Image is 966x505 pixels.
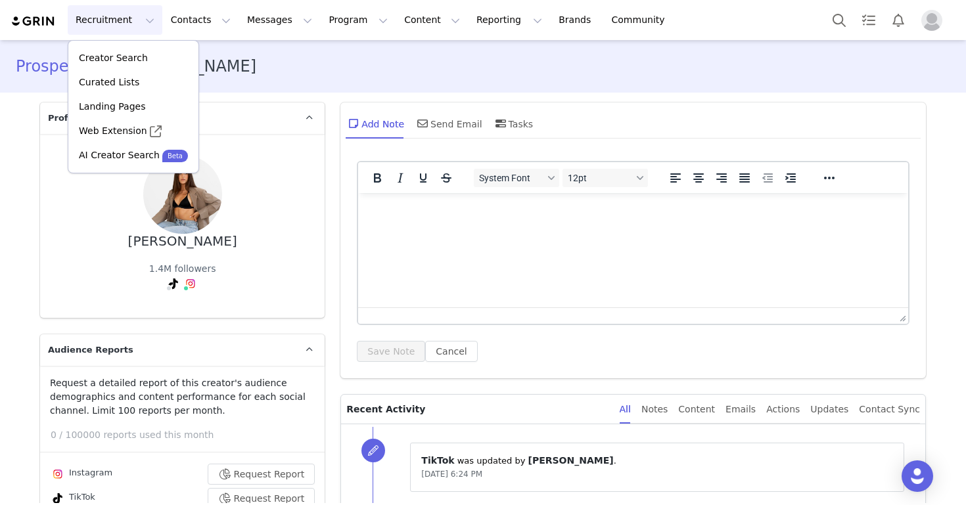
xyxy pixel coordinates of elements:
button: Decrease indent [756,169,779,187]
p: Curated Lists [79,76,139,89]
div: All [620,395,631,424]
button: Notifications [884,5,913,35]
button: Recruitment [68,5,162,35]
button: Save Note [357,341,425,362]
p: Landing Pages [79,100,145,114]
span: Audience Reports [48,343,133,357]
img: placeholder-profile.jpg [921,10,942,31]
button: Messages [239,5,320,35]
button: Justify [733,169,756,187]
button: Request Report [208,464,315,485]
div: Emails [725,395,756,424]
a: Community [604,5,679,35]
button: Reveal or hide additional toolbar items [818,169,840,187]
button: Program [321,5,396,35]
div: Content [678,395,715,424]
img: instagram.svg [53,469,63,479]
button: Align right [710,169,733,187]
button: Align left [664,169,687,187]
p: ⁨ ⁩ was updated by ⁨ ⁩. [421,454,893,468]
span: 12pt [568,173,632,183]
a: Brands [551,5,603,35]
button: Contacts [163,5,239,35]
span: [PERSON_NAME] [528,455,614,466]
button: Bold [366,169,388,187]
div: Notes [641,395,668,424]
span: Profile [48,112,80,125]
button: Italic [389,169,411,187]
p: Web Extension [79,124,147,138]
p: Recent Activity [346,395,609,424]
div: Updates [810,395,848,424]
a: Tasks [854,5,883,35]
img: e6523727-b45e-4bce-9abe-3fa84ea577c1.jpg [143,155,222,234]
button: Reporting [469,5,550,35]
span: [DATE] 6:24 PM [421,470,482,479]
p: Creator Search [79,51,148,65]
p: AI Creator Search [79,148,160,162]
div: 1.4M followers [149,262,216,276]
button: Search [825,5,854,35]
button: Fonts [474,169,559,187]
span: TikTok [421,455,454,466]
img: grin logo [11,15,57,28]
div: Contact Sync [859,395,920,424]
a: Prospects [16,55,104,78]
img: instagram.svg [185,278,196,289]
p: Request a detailed report of this creator's audience demographics and content performance for eac... [50,376,315,418]
div: Instagram [50,466,112,482]
span: System Font [479,173,543,183]
div: Send Email [415,108,482,139]
div: Add Note [346,108,404,139]
button: Cancel [425,341,477,362]
div: Open Intercom Messenger [902,460,933,492]
button: Content [396,5,468,35]
iframe: Rich Text Area [358,193,908,307]
button: Profile [913,10,955,31]
button: Underline [412,169,434,187]
div: [PERSON_NAME] [128,234,237,249]
div: Actions [766,395,800,424]
button: Align center [687,169,710,187]
p: Beta [168,151,183,161]
div: Press the Up and Down arrow keys to resize the editor. [894,308,908,324]
button: Strikethrough [435,169,457,187]
button: Increase indent [779,169,802,187]
button: Font sizes [563,169,648,187]
div: Tasks [493,108,534,139]
p: 0 / 100000 reports used this month [51,428,325,442]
